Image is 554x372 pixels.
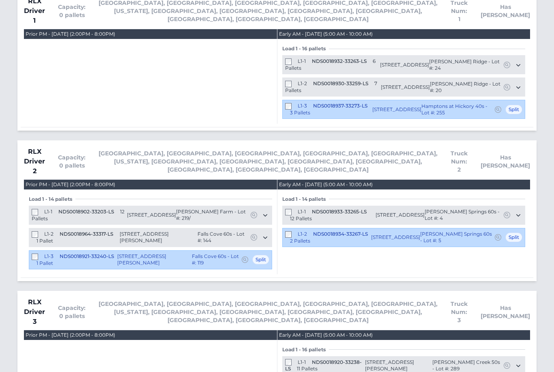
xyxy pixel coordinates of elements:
[279,181,373,188] div: Early AM - [DATE] (5:00 AM - 10:00 AM)
[290,238,310,244] span: 2 Pallets
[298,80,307,86] span: L1-2
[505,105,522,114] span: Split
[282,45,329,52] span: Load 1 - 16 pallets
[58,153,86,170] span: Capacity: 0 pallets
[313,80,368,86] span: NDS0018930-33259-LS
[451,149,468,174] span: Truck Num: 2
[285,80,377,93] span: 7 Pallets
[192,253,241,266] span: Falls Cove 60s - Lot #: 119
[252,255,269,264] span: Split
[26,181,115,188] div: Prior PM - [DATE] (2:00PM - 8:00PM)
[290,215,312,221] span: 12 Pallets
[24,297,45,327] span: RLX Driver 3
[313,231,368,237] span: NDS0018934-33267-LS
[298,58,306,64] span: L1-1
[32,209,125,221] span: 12 Pallets
[290,110,310,116] span: 3 Pallets
[376,212,425,218] span: [STREET_ADDRESS]
[44,231,54,237] span: L1-2
[99,149,438,174] span: [GEOGRAPHIC_DATA], [GEOGRAPHIC_DATA], [GEOGRAPHIC_DATA], [GEOGRAPHIC_DATA], [GEOGRAPHIC_DATA], [U...
[58,209,114,215] span: NDS0018902-33203-LS
[429,58,503,71] span: [PERSON_NAME] Ridge - Lot #: 24
[279,332,373,338] div: Early AM - [DATE] (5:00 AM - 10:00 AM)
[120,231,197,244] span: [STREET_ADDRESS][PERSON_NAME]
[313,103,367,109] span: NDS0018937-33273-LS
[432,359,503,372] span: [PERSON_NAME] Creek 50s - Lot #: 289
[451,300,468,324] span: Truck Num: 3
[26,31,115,37] div: Prior PM - [DATE] (2:00PM - 8:00PM)
[24,147,45,176] span: RLX Driver 2
[297,366,318,372] span: 11 Pallets
[285,58,376,71] span: 6 Pallets
[312,58,367,64] span: NDS0018932-33263-LS
[298,103,307,109] span: L1-3
[371,234,420,241] span: [STREET_ADDRESS]
[117,253,192,266] span: [STREET_ADDRESS][PERSON_NAME]
[58,304,86,320] span: Capacity: 0 pallets
[365,359,432,372] span: [STREET_ADDRESS][PERSON_NAME]
[279,31,373,37] div: Early AM - [DATE] (5:00 AM - 10:00 AM)
[282,346,329,353] span: Load 1 - 16 pallets
[58,3,86,19] span: Capacity: 0 pallets
[420,231,494,244] span: [PERSON_NAME] Springs 60s - Lot #: 5
[298,231,307,237] span: L1-2
[37,238,53,244] span: 1 Pallet
[481,3,530,19] span: Has [PERSON_NAME]
[44,209,52,215] span: L1-1
[298,359,306,365] span: L1-1
[285,359,362,372] span: NDS0018920-33238-LS
[60,231,113,237] span: NDS0018964-33317-LS
[372,106,421,113] span: [STREET_ADDRESS]
[198,231,250,244] span: Falls Cove 60s - Lot #: 144
[505,232,522,242] span: Split
[176,209,250,221] span: [PERSON_NAME] Farm - Lot #: 219/
[298,209,306,215] span: L1-1
[37,260,53,266] span: 1 Pallet
[481,304,530,320] span: Has [PERSON_NAME]
[26,332,115,338] div: Prior PM - [DATE] (2:00PM - 8:00PM)
[282,196,329,202] span: Load 1 - 14 pallets
[29,196,75,202] span: Load 1 - 14 pallets
[44,253,54,259] span: L1-3
[380,62,429,68] span: [STREET_ADDRESS]
[481,153,530,170] span: Has [PERSON_NAME]
[312,209,367,215] span: NDS0018933-33265-LS
[421,103,494,116] span: Hamptons at Hickory 40s - Lot #: 255
[60,253,114,259] span: NDS0018921-33240-LS
[99,300,438,324] span: [GEOGRAPHIC_DATA], [GEOGRAPHIC_DATA], [GEOGRAPHIC_DATA], [GEOGRAPHIC_DATA], [GEOGRAPHIC_DATA], [U...
[127,212,176,218] span: [STREET_ADDRESS]
[381,84,430,90] span: [STREET_ADDRESS]
[430,81,503,94] span: [PERSON_NAME] Ridge - Lot #: 20
[425,209,503,221] span: [PERSON_NAME] Springs 60s - Lot #: 4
